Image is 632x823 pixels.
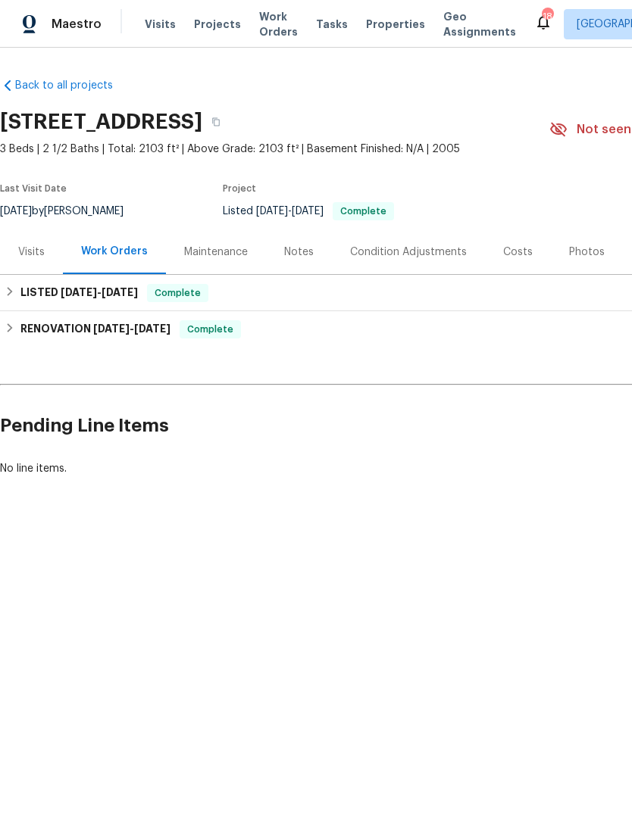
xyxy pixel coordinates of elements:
[259,9,298,39] span: Work Orders
[256,206,288,217] span: [DATE]
[316,19,348,30] span: Tasks
[503,245,533,260] div: Costs
[194,17,241,32] span: Projects
[366,17,425,32] span: Properties
[184,245,248,260] div: Maintenance
[145,17,176,32] span: Visits
[81,244,148,259] div: Work Orders
[20,320,171,338] h6: RENOVATION
[223,206,394,217] span: Listed
[149,285,207,301] span: Complete
[93,323,130,334] span: [DATE]
[102,287,138,298] span: [DATE]
[542,9,552,24] div: 18
[18,245,45,260] div: Visits
[292,206,324,217] span: [DATE]
[334,207,393,216] span: Complete
[443,9,516,39] span: Geo Assignments
[93,323,171,334] span: -
[202,108,230,136] button: Copy Address
[61,287,138,298] span: -
[52,17,102,32] span: Maestro
[223,184,256,193] span: Project
[350,245,467,260] div: Condition Adjustments
[20,284,138,302] h6: LISTED
[134,323,171,334] span: [DATE]
[256,206,324,217] span: -
[284,245,314,260] div: Notes
[181,322,239,337] span: Complete
[569,245,605,260] div: Photos
[61,287,97,298] span: [DATE]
